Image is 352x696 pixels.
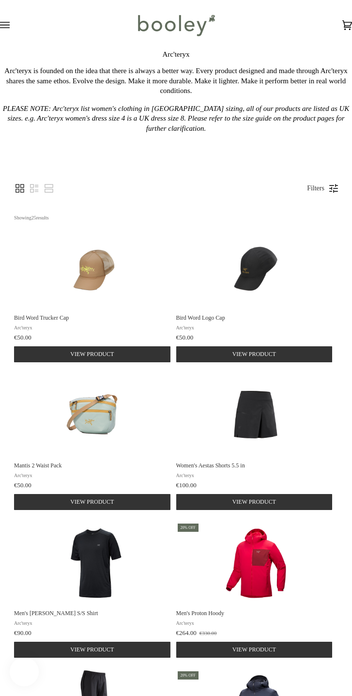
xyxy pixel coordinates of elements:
a: Bird Word Trucker Cap [14,227,173,362]
span: Arc'teryx [176,324,333,331]
iframe: Button to open loyalty program pop-up [10,657,39,686]
span: Arc'teryx [176,619,333,627]
button: View product [176,494,332,510]
a: View grid mode [14,183,26,194]
em: PLEASE NOTE: Arc'teryx list women's clothing in [GEOGRAPHIC_DATA] sizing, all of our products are... [3,105,350,132]
button: View product [14,346,170,362]
img: Arc'Teryx Mantis 2 Waist Pack Trail Magic - Booley Galway [53,374,135,457]
a: Men's Ionia Merino Wool S/S Shirt [14,522,173,658]
a: Men's Proton Hoody [176,522,336,658]
a: View list mode [29,183,40,194]
span: Arc'teryx [14,619,171,627]
span: Mantis 2 Waist Pack [14,462,171,469]
img: Arc'Teryx Women's Aestas Shorts 5.5 in Black - Booley Galway [214,374,297,457]
span: €50.00 [176,334,194,341]
button: View product [14,642,170,658]
img: Arc'Teryx Bird Word Logo Cap 24K Black - Booley Galway [214,227,297,309]
span: €90.00 [14,629,31,637]
span: €100.00 [176,481,197,489]
a: Women's Aestas Shorts 5.5 in [176,374,336,510]
a: Bird Word Logo Cap [176,227,336,362]
a: Filters [302,180,329,197]
span: €264.00 [176,629,197,637]
span: Bird Word Logo Cap [176,314,333,322]
span: €330.00 [199,630,217,636]
span: Bird Word Trucker Cap [14,314,171,322]
div: 20% off [178,671,199,680]
span: €50.00 [14,334,31,341]
span: Arc'teryx [14,472,171,479]
button: View product [176,346,332,362]
button: View product [176,642,332,658]
button: View product [14,494,170,510]
b: 25 [31,215,36,220]
img: Arc'teryx Men's Ionia Merino Wool S/S Shirt Black - Booley Galway [53,522,135,604]
span: Men's Proton Hoody [176,609,333,617]
span: Arc'teryx [14,324,171,331]
div: 20% off [178,524,199,532]
img: Arc'teryx Men's Proton Hoody Heritage - Booley Galway [214,522,297,604]
span: Arc'teryx [176,472,333,479]
span: €50.00 [14,481,31,489]
a: View row mode [43,183,55,194]
span: Men's [PERSON_NAME] S/S Shirt [14,609,171,617]
img: Arc'Teryx Bird Word Trucker Cap Canvas / Euphoria - Booley Galway [53,227,135,309]
span: Women's Aestas Shorts 5.5 in [176,462,333,469]
img: Booley [134,11,218,39]
a: Mantis 2 Waist Pack [14,374,173,510]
